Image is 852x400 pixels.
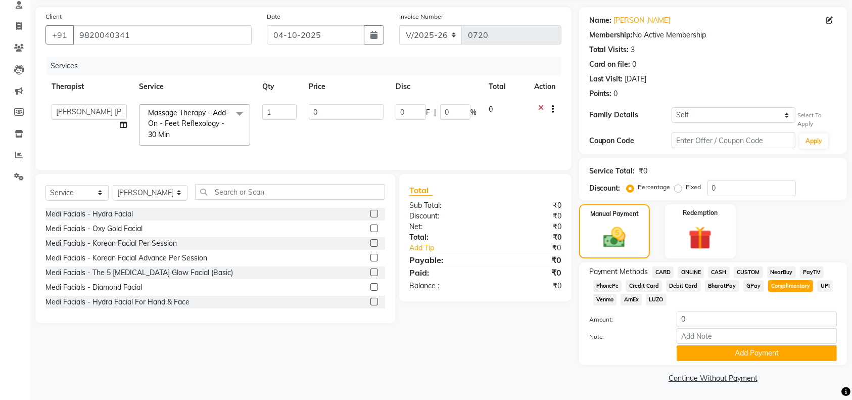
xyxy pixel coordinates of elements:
div: Paid: [402,266,485,279]
label: Amount: [582,315,669,324]
div: 3 [631,45,635,55]
input: Enter Offer / Coupon Code [672,132,795,148]
th: Action [528,75,561,98]
a: Add Tip [402,243,499,253]
div: Points: [589,88,612,99]
span: Debit Card [666,280,701,292]
span: UPI [817,280,833,292]
img: _cash.svg [596,225,633,250]
div: ₹0 [485,221,569,232]
div: Membership: [589,30,633,40]
div: ₹0 [485,232,569,243]
span: CASH [708,266,730,278]
th: Disc [390,75,483,98]
th: Service [133,75,256,98]
div: Balance : [402,281,485,291]
div: Medi Facials - Korean Facial Per Session [45,238,177,249]
span: Venmo [593,294,617,305]
div: Payable: [402,254,485,266]
th: Price [303,75,390,98]
span: Massage Therapy - Add-On - Feet Reflexology - 30 Min [148,108,229,139]
button: +91 [45,25,74,45]
div: Medi Facials - Hydra Facial [45,209,133,219]
div: Services [46,57,569,75]
div: ₹0 [639,166,648,176]
span: 0 [489,105,493,114]
div: Total: [402,232,485,243]
div: Sub Total: [402,200,485,211]
div: Medi Facials - Hydra Facial For Hand & Face [45,297,190,307]
span: F [426,107,430,118]
div: ₹0 [485,200,569,211]
div: No Active Membership [589,30,837,40]
span: GPay [743,280,764,292]
button: Apply [799,134,828,149]
span: | [434,107,436,118]
label: Client [45,12,62,21]
th: Qty [256,75,303,98]
label: Date [267,12,280,21]
input: Amount [677,312,837,327]
div: ₹0 [485,281,569,291]
span: AmEx [621,294,642,305]
div: Total Visits: [589,45,629,55]
div: Medi Facials - Diamond Facial [45,282,142,293]
div: Medi Facials - Oxy Gold Facial [45,224,143,234]
div: Family Details [589,110,672,120]
div: Discount: [589,183,621,194]
div: Card on file: [589,59,631,70]
label: Fixed [686,183,701,192]
a: [PERSON_NAME] [614,15,671,26]
div: Last Visit: [589,74,623,84]
div: ₹0 [485,254,569,266]
div: Coupon Code [589,136,672,146]
span: PayTM [800,266,824,278]
img: _gift.svg [681,224,719,252]
div: 0 [614,88,618,99]
button: Add Payment [677,345,837,361]
a: x [170,130,174,139]
span: Complimentary [768,280,814,292]
div: Service Total: [589,166,635,176]
span: PhonePe [593,280,622,292]
div: ₹0 [499,243,569,253]
div: Discount: [402,211,485,221]
a: Continue Without Payment [581,373,845,384]
span: BharatPay [705,280,739,292]
label: Redemption [683,208,718,217]
span: CUSTOM [734,266,763,278]
label: Percentage [638,183,671,192]
label: Invoice Number [399,12,443,21]
input: Search by Name/Mobile/Email/Code [73,25,252,45]
label: Note: [582,332,669,341]
span: Credit Card [626,280,662,292]
input: Add Note [677,328,837,344]
span: Payment Methods [589,266,648,277]
th: Therapist [45,75,133,98]
div: 0 [633,59,637,70]
div: [DATE] [625,74,647,84]
label: Manual Payment [590,209,639,218]
span: ONLINE [678,266,704,278]
div: Name: [589,15,612,26]
span: % [470,107,477,118]
span: LUZO [646,294,667,305]
div: Medi Facials - The 5 [MEDICAL_DATA] Glow Facial (Basic) [45,268,233,278]
span: CARD [652,266,674,278]
div: Select To Apply [797,111,837,128]
div: ₹0 [485,211,569,221]
div: Medi Facials - Korean Facial Advance Per Session [45,253,207,263]
span: NearBuy [767,266,796,278]
input: Search or Scan [195,184,385,200]
div: ₹0 [485,266,569,279]
span: Total [409,185,433,196]
div: Net: [402,221,485,232]
th: Total [483,75,528,98]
